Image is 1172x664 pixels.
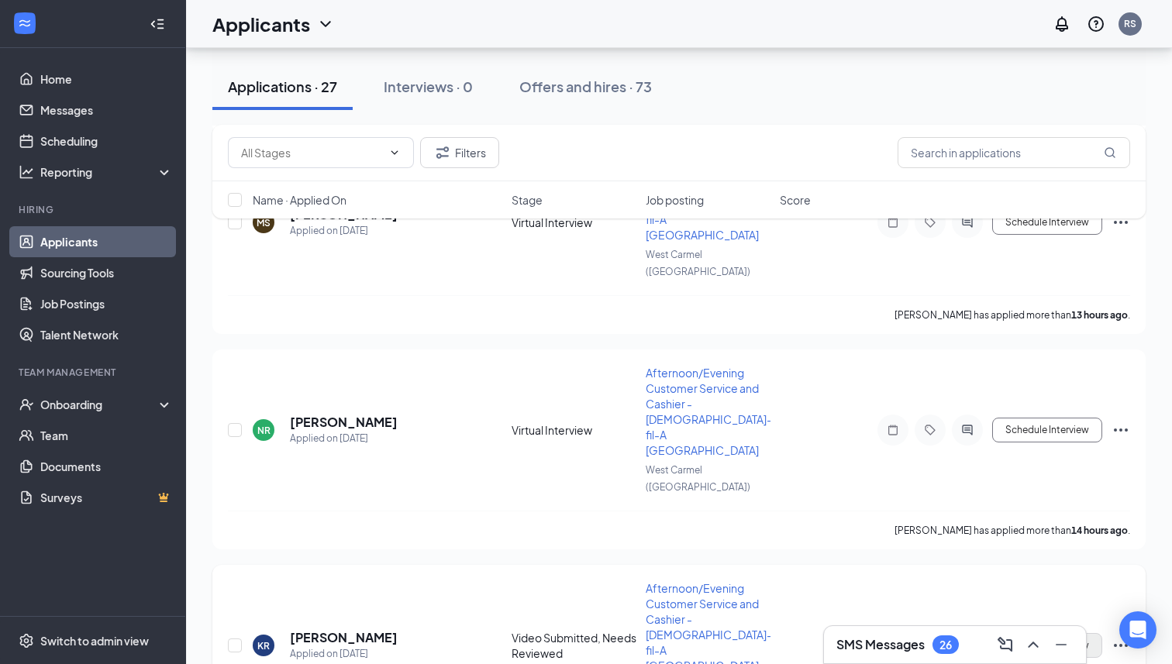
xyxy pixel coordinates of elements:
span: Afternoon/Evening Customer Service and Cashier - [DEMOGRAPHIC_DATA]-fil-A [GEOGRAPHIC_DATA] [646,366,772,457]
span: Job posting [646,192,704,208]
div: Applications · 27 [228,77,337,96]
span: Stage [512,192,543,208]
svg: ComposeMessage [996,635,1015,654]
svg: Analysis [19,164,34,180]
div: Video Submitted, Needs Reviewed [512,630,636,661]
svg: Tag [921,424,939,436]
div: Team Management [19,366,170,379]
a: Documents [40,451,173,482]
svg: UserCheck [19,397,34,412]
div: KR [257,639,270,652]
svg: Ellipses [1112,421,1130,439]
h1: Applicants [212,11,310,37]
b: 14 hours ago [1071,525,1128,536]
div: Virtual Interview [512,422,636,438]
h3: SMS Messages [836,636,925,653]
svg: MagnifyingGlass [1104,146,1116,159]
div: Reporting [40,164,174,180]
div: Interviews · 0 [384,77,473,96]
button: Minimize [1049,632,1074,657]
a: Scheduling [40,126,173,157]
button: Schedule Interview [992,418,1102,442]
a: Messages [40,95,173,126]
svg: ActiveChat [958,424,977,436]
div: RS [1124,17,1136,30]
div: Switch to admin view [40,633,149,649]
span: Score [780,192,811,208]
div: 26 [939,638,952,652]
a: Job Postings [40,288,173,319]
a: Sourcing Tools [40,257,173,288]
svg: ChevronDown [388,146,401,159]
div: Applied on [DATE] [290,431,398,446]
p: [PERSON_NAME] has applied more than . [895,308,1130,322]
h5: [PERSON_NAME] [290,629,398,646]
p: [PERSON_NAME] has applied more than . [895,524,1130,537]
a: Talent Network [40,319,173,350]
span: West Carmel ([GEOGRAPHIC_DATA]) [646,464,750,493]
svg: Collapse [150,16,165,32]
svg: Note [884,424,902,436]
div: Hiring [19,203,170,216]
a: Applicants [40,226,173,257]
svg: QuestionInfo [1087,15,1105,33]
div: Open Intercom Messenger [1119,611,1156,649]
input: Search in applications [898,137,1130,168]
svg: Minimize [1052,635,1070,654]
svg: ChevronUp [1024,635,1043,654]
button: ComposeMessage [993,632,1018,657]
span: West Carmel ([GEOGRAPHIC_DATA]) [646,249,750,277]
button: ChevronUp [1021,632,1046,657]
svg: WorkstreamLogo [17,15,33,31]
a: Team [40,420,173,451]
div: NR [257,424,271,437]
div: Applied on [DATE] [290,646,398,662]
svg: Notifications [1053,15,1071,33]
span: Name · Applied On [253,192,346,208]
b: 13 hours ago [1071,309,1128,321]
div: Offers and hires · 73 [519,77,652,96]
svg: Filter [433,143,452,162]
div: Onboarding [40,397,160,412]
h5: [PERSON_NAME] [290,414,398,431]
svg: Ellipses [1112,636,1130,655]
a: SurveysCrown [40,482,173,513]
svg: ChevronDown [316,15,335,33]
svg: Settings [19,633,34,649]
input: All Stages [241,144,382,161]
a: Home [40,64,173,95]
button: Filter Filters [420,137,499,168]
